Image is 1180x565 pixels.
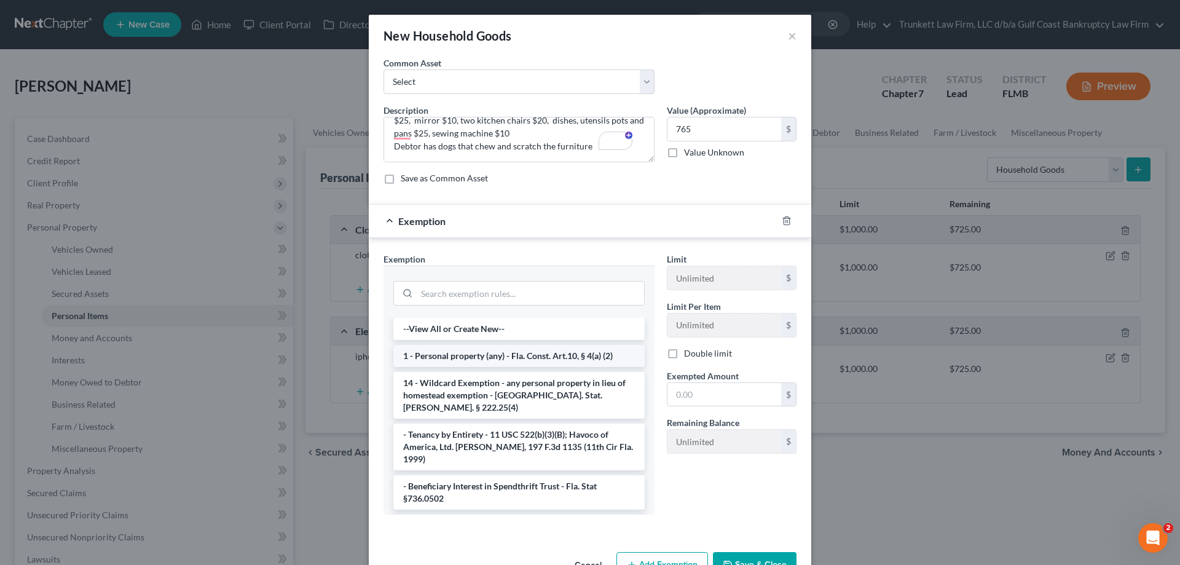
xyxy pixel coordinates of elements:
span: Exemption [383,254,425,264]
label: Double limit [684,347,732,360]
input: Search exemption rules... [417,282,644,305]
label: Remaining Balance [667,416,739,429]
label: Value Unknown [684,146,744,159]
div: $ [781,430,796,453]
input: -- [667,266,781,290]
li: 14 - Wildcard Exemption - any personal property in lieu of homestead exemption - [GEOGRAPHIC_DATA... [393,372,645,419]
span: Exemption [398,215,446,227]
textarea: To enrich screen reader interactions, please activate Accessibility in Grammarly extension settings [383,117,655,162]
div: $ [781,314,796,337]
div: New Household Goods [383,27,512,44]
li: - Tenancy by Entirety - 11 USC 522(b)(3)(B); Havoco of America, Ltd. [PERSON_NAME], 197 F.3d 1135... [393,424,645,470]
input: -- [667,314,781,337]
li: 1 - Personal property (any) - Fla. Const. Art.10, § 4(a) (2) [393,345,645,367]
li: --View All or Create New-- [393,318,645,340]
li: - Beneficiary Interest in Spendthrift Trust - Fla. Stat §736.0502 [393,475,645,510]
div: $ [781,383,796,406]
span: 2 [1163,523,1173,533]
div: $ [781,266,796,290]
span: Description [383,105,428,116]
span: Exempted Amount [667,371,739,381]
input: 0.00 [667,117,781,141]
button: × [788,28,796,43]
div: $ [781,117,796,141]
span: Limit [667,254,686,264]
label: Save as Common Asset [401,172,488,184]
label: Common Asset [383,57,441,69]
iframe: Intercom live chat [1138,523,1168,553]
input: -- [667,430,781,453]
label: Limit Per Item [667,300,721,313]
input: 0.00 [667,383,781,406]
label: Value (Approximate) [667,104,746,117]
